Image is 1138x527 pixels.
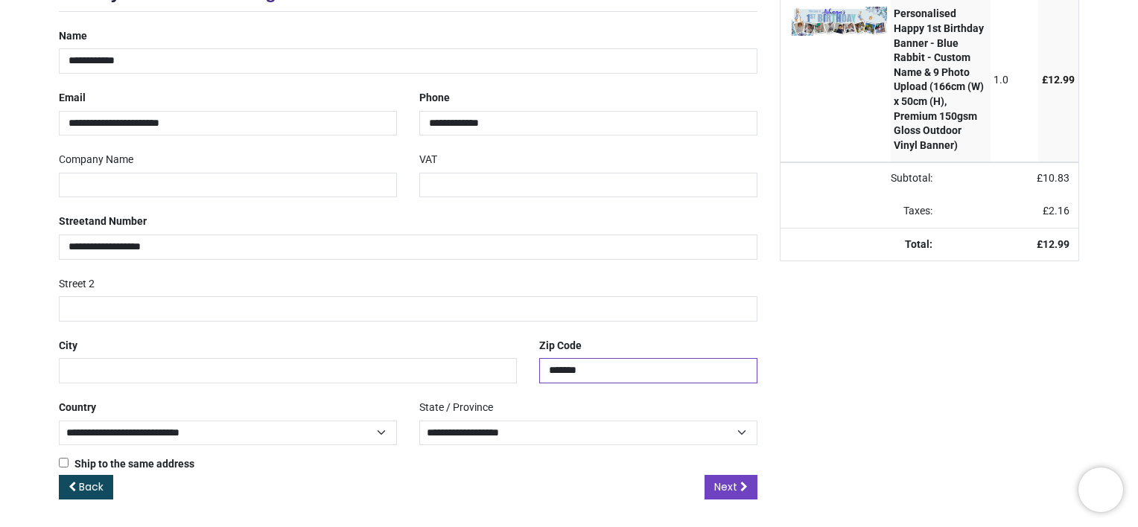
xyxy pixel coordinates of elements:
label: Zip Code [539,333,582,359]
span: 10.83 [1043,172,1069,184]
span: Back [79,479,104,494]
label: Street [59,209,147,234]
input: Ship to the same address [59,458,69,467]
a: Next [705,475,757,500]
span: £ [1043,205,1069,217]
div: 1.0 [994,73,1034,88]
label: Company Name [59,147,133,173]
img: QAAAABJRU5ErkJggg== [792,7,887,35]
span: 12.99 [1048,74,1075,86]
label: VAT [419,147,437,173]
span: £ [1037,172,1069,184]
label: Street 2 [59,272,95,297]
td: Taxes: [781,195,941,228]
label: State / Province [419,395,493,421]
label: Phone [419,86,450,111]
strong: £ [1037,238,1069,250]
a: Back [59,475,113,500]
span: £ [1042,74,1075,86]
span: 12.99 [1043,238,1069,250]
label: Ship to the same address [59,457,194,472]
label: Email [59,86,86,111]
label: Name [59,24,87,49]
strong: Personalised Happy 1st Birthday Banner - Blue Rabbit - Custom Name & 9 Photo Upload (166cm (W) x ... [894,7,984,150]
span: Next [714,479,737,494]
iframe: Brevo live chat [1078,467,1123,512]
label: Country [59,395,96,421]
label: City [59,333,77,359]
span: and Number [89,215,147,227]
td: Subtotal: [781,162,941,195]
span: 2.16 [1049,205,1069,217]
strong: Total: [905,238,932,250]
